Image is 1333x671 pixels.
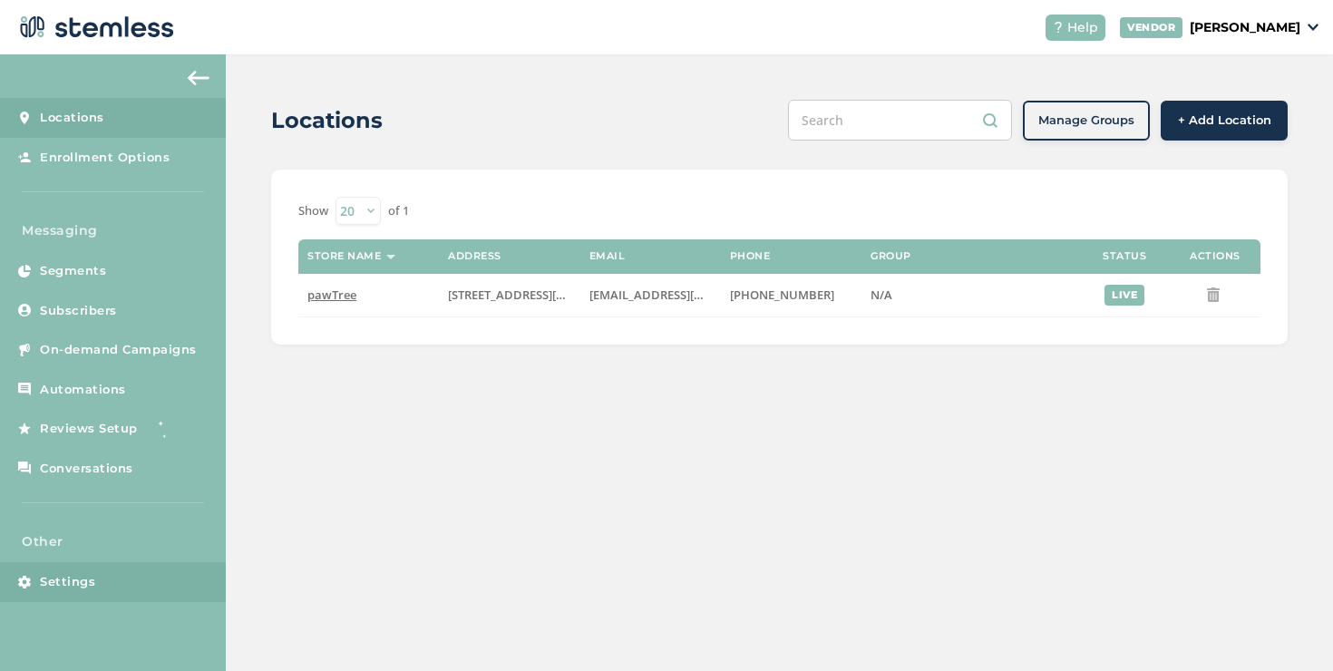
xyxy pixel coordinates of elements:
[40,302,117,320] span: Subscribers
[307,287,356,303] span: pawTree
[188,71,209,85] img: icon-arrow-back-accent-c549486e.svg
[40,149,170,167] span: Enrollment Options
[40,262,106,280] span: Segments
[1023,101,1150,141] button: Manage Groups
[589,287,787,303] span: [EMAIL_ADDRESS][DOMAIN_NAME]
[307,250,381,262] label: Store name
[40,573,95,591] span: Settings
[589,250,626,262] label: Email
[1308,24,1318,31] img: icon_down-arrow-small-66adaf34.svg
[1120,17,1182,38] div: VENDOR
[388,202,409,220] label: of 1
[730,287,834,303] span: [PHONE_NUMBER]
[40,420,138,438] span: Reviews Setup
[1170,239,1260,274] th: Actions
[40,341,197,359] span: On-demand Campaigns
[1103,250,1146,262] label: Status
[40,381,126,399] span: Automations
[871,287,1070,303] label: N/A
[730,287,852,303] label: (855) 940-5234
[298,202,328,220] label: Show
[788,100,1012,141] input: Search
[271,104,383,137] h2: Locations
[1178,112,1271,130] span: + Add Location
[448,250,501,262] label: Address
[1053,22,1064,33] img: icon-help-white-03924b79.svg
[307,287,430,303] label: pawTree
[151,411,188,447] img: glitter-stars-b7820f95.gif
[1104,285,1144,306] div: live
[15,9,174,45] img: logo-dark-0685b13c.svg
[1161,101,1288,141] button: + Add Location
[1038,112,1134,130] span: Manage Groups
[730,250,771,262] label: Phone
[1067,18,1098,37] span: Help
[448,287,645,303] span: [STREET_ADDRESS][PERSON_NAME]
[386,255,395,259] img: icon-sort-1e1d7615.svg
[1242,584,1333,671] iframe: Chat Widget
[871,250,911,262] label: Group
[1190,18,1300,37] p: [PERSON_NAME]
[40,109,104,127] span: Locations
[448,287,570,303] label: 940 South Kimball Avenue
[40,460,133,478] span: Conversations
[589,287,712,303] label: Support@pawtree.com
